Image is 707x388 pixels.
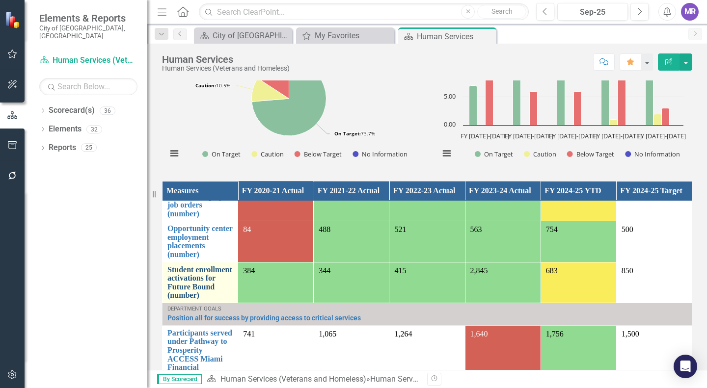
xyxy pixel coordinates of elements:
[574,91,582,125] path: FY 2022-2023, 6. Below Target.
[484,150,513,158] text: On Target
[252,79,289,102] path: Caution, 2.
[163,180,238,221] td: Double-Click to Edit Right Click for Context Menu
[162,22,420,169] div: Monthly Performance. Highcharts interactive chart.
[394,225,406,233] span: 521
[167,224,233,259] a: Opportunity center employment placements (number)
[557,69,565,125] path: FY 2022-2023, 10. On Target.
[461,131,509,140] text: FY [DATE]-[DATE]
[251,150,283,159] button: Show Caution
[319,330,336,338] span: 1,065
[533,150,556,158] text: Caution
[252,61,326,136] path: On Target, 14.
[616,262,692,303] td: Double-Click to Edit
[220,374,366,384] a: Human Services (Veterans and Homeless)
[362,150,408,158] text: No Information
[637,131,686,140] text: FY [DATE]-[DATE]
[167,183,233,218] a: Opportunity Center - Employer job orders (number)
[5,11,22,28] img: ClearPoint Strategy
[622,266,633,275] span: 850
[163,221,238,262] td: Double-Click to Edit Right Click for Context Menu
[207,374,420,385] div: »
[470,225,482,233] span: 563
[167,147,181,160] button: View chart menu, Monthly Performance
[475,150,513,159] button: Show On Target
[513,69,521,125] path: FY 2021-2022, 10. On Target.
[196,29,290,42] a: City of [GEOGRAPHIC_DATA]
[546,225,558,233] span: 754
[163,303,692,326] td: Double-Click to Edit Right Click for Context Menu
[530,91,538,125] path: FY 2021-2022, 6. Below Target.
[524,150,556,159] button: Show Caution
[622,330,639,338] span: 1,500
[610,119,618,125] path: FY 2023-2024, 1. Caution.
[576,150,614,158] text: Below Target
[261,150,284,158] text: Caution
[304,150,342,158] text: Below Target
[435,22,692,169] div: Year Over Year Performance. Highcharts interactive chart.
[319,266,330,275] span: 344
[549,131,598,140] text: FY [DATE]-[DATE]
[601,74,609,125] path: FY 2023-2024, 9. On Target.
[477,5,526,19] button: Search
[662,108,670,125] path: FY 2024-2025, 3. Below Target.
[593,131,642,140] text: FY [DATE]-[DATE]
[435,22,688,169] svg: Interactive chart
[625,150,680,159] button: Show No Information
[470,330,488,338] span: 1,640
[334,130,375,137] text: 73.7%
[81,144,97,152] div: 25
[162,65,290,72] div: Human Services (Veterans and Homeless)
[505,131,553,140] text: FY [DATE]-[DATE]
[39,78,137,95] input: Search Below...
[212,150,241,158] text: On Target
[353,150,407,159] button: Show No Information
[39,24,137,40] small: City of [GEOGRAPHIC_DATA], [GEOGRAPHIC_DATA]
[100,106,115,115] div: 36
[195,82,230,89] text: 10.5%
[49,105,95,116] a: Scorecard(s)
[315,29,392,42] div: My Favorites
[546,266,558,275] span: 683
[444,92,456,101] text: 5.00
[213,29,290,42] div: City of [GEOGRAPHIC_DATA]
[39,55,137,66] a: Human Services (Veterans and Homeless)
[39,12,137,24] span: Elements & Reports
[634,150,680,158] text: No Information
[674,355,697,378] div: Open Intercom Messenger
[202,150,241,159] button: Show On Target
[243,266,255,275] span: 384
[167,306,687,312] div: Department Goals
[49,124,82,135] a: Elements
[49,142,76,154] a: Reports
[319,225,330,233] span: 488
[646,46,653,125] path: FY 2024-2025, 14. On Target.
[417,30,494,43] div: Human Services
[470,266,488,275] span: 2,845
[444,120,456,129] text: 0.00
[618,74,626,125] path: FY 2023-2024, 9. Below Target.
[469,46,653,125] g: On Target, bar series 1 of 4 with 5 bars.
[195,82,216,89] tspan: Caution:
[491,7,513,15] span: Search
[561,6,625,18] div: Sep-25
[394,266,406,275] span: 415
[243,330,255,338] span: 741
[567,150,615,159] button: Show Below Target
[162,22,416,169] svg: Interactive chart
[167,314,687,322] a: Position all for success by providing access to critical services
[469,85,477,125] path: FY 2020-2021, 7. On Target.
[557,3,628,21] button: Sep-25
[157,374,202,384] span: By Scorecard
[243,225,251,233] span: 84
[394,330,412,338] span: 1,264
[681,3,699,21] button: MR
[299,29,392,42] a: My Favorites
[440,147,454,160] button: View chart menu, Year Over Year Performance
[167,265,233,300] a: Student enrollment activations for Future Bound (number)
[162,54,290,65] div: Human Services
[86,125,102,133] div: 32
[616,221,692,262] td: Double-Click to Edit
[295,150,342,159] button: Show Below Target
[486,74,670,125] g: Below Target, bar series 3 of 4 with 5 bars.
